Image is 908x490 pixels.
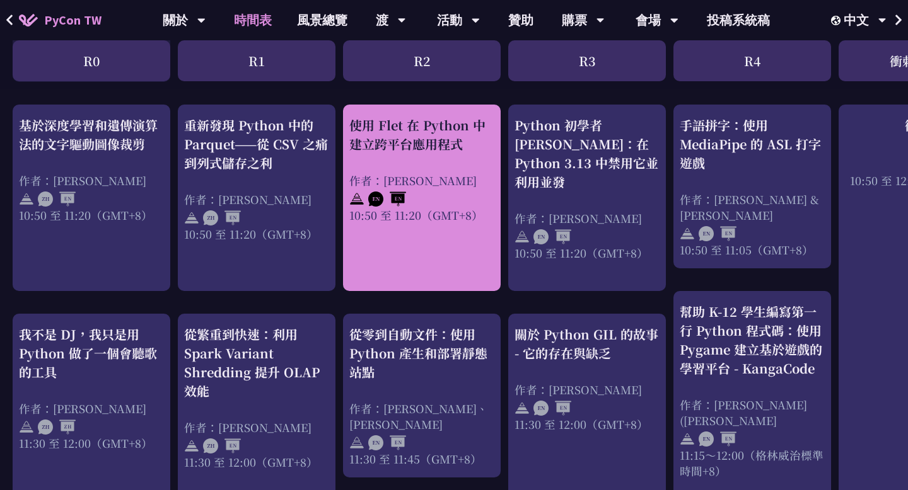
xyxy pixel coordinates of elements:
font: 10:50 至 11:20（GMT+8） [184,226,318,242]
a: 從繁重到快速：利用 Spark Variant Shredding 提升 OLAP 效能 作者：[PERSON_NAME] 11:30 至 12:00（GMT+8） [184,325,329,489]
img: ENEN.5a408d1.svg [368,191,406,207]
font: 基於深度學習和遺傳演算法的文字驅動圖像裁剪 [19,116,158,153]
font: Python 初學者 [PERSON_NAME]：在 Python 3.13 中禁用它並利用並發 [515,116,658,191]
font: 關於 Python GIL 的故事 - 它的存在與缺乏 [515,325,658,362]
font: R1 [248,52,265,70]
a: 重新發現 Python 中的 Parquet——從 CSV 之痛到列式儲存之利 作者：[PERSON_NAME] 10:50 至 11:20（GMT+8） [184,116,329,280]
font: 作者：[PERSON_NAME] & [PERSON_NAME] [680,191,819,223]
img: svg+xml;base64,PHN2ZyB4bWxucz0iaHR0cDovL3d3dy53My5vcmcvMjAwMC9zdmciIHdpZHRoPSIyNCIgaGVpZ2h0PSIyNC... [680,431,695,447]
font: 作者：[PERSON_NAME] [184,419,311,435]
font: 10:50 至 11:05（GMT+8） [680,242,813,258]
font: 作者：[PERSON_NAME] [19,401,146,416]
img: ZHEN.371966e.svg [203,438,241,453]
font: 會場 [636,12,661,28]
font: 作者：[PERSON_NAME] [349,173,477,188]
font: 11:30 至 12:00（GMT+8） [515,416,648,432]
font: 從繁重到快速：利用 Spark Variant Shredding 提升 OLAP 效能 [184,325,320,400]
font: 重新發現 Python 中的 Parquet——從 CSV 之痛到列式儲存之利 [184,116,328,172]
font: 幫助 K-12 學生編寫第一行 Python 程式碼：使用 Pygame 建立基於遊戲的學習平台 - KangaCode [680,302,822,377]
img: ENEN.5a408d1.svg [533,229,571,244]
img: svg+xml;base64,PHN2ZyB4bWxucz0iaHR0cDovL3d3dy53My5vcmcvMjAwMC9zdmciIHdpZHRoPSIyNCIgaGVpZ2h0PSIyNC... [349,191,364,207]
font: PyCon TW [44,12,102,28]
img: svg+xml;base64,PHN2ZyB4bWxucz0iaHR0cDovL3d3dy53My5vcmcvMjAwMC9zdmciIHdpZHRoPSIyNCIgaGVpZ2h0PSIyNC... [184,438,199,453]
font: 作者：[PERSON_NAME]、[PERSON_NAME] [349,401,488,432]
a: PyCon TW [6,4,114,36]
font: R4 [744,52,760,70]
img: ZHEN.371966e.svg [203,210,241,225]
img: svg+xml;base64,PHN2ZyB4bWxucz0iaHR0cDovL3d3dy53My5vcmcvMjAwMC9zdmciIHdpZHRoPSIyNCIgaGVpZ2h0PSIyNC... [349,435,364,450]
img: svg+xml;base64,PHN2ZyB4bWxucz0iaHR0cDovL3d3dy53My5vcmcvMjAwMC9zdmciIHdpZHRoPSIyNCIgaGVpZ2h0PSIyNC... [19,191,34,207]
a: 幫助 K-12 學生編寫第一行 Python 程式碼：使用 Pygame 建立基於遊戲的學習平台 - KangaCode 作者：[PERSON_NAME] ([PERSON_NAME] 11:1... [680,302,825,489]
img: PyCon TW 2025 首頁圖標 [19,14,38,26]
a: 基於深度學習和遺傳演算法的文字驅動圖像裁剪 作者：[PERSON_NAME] 10:50 至 11:20（GMT+8） [19,116,164,280]
font: R2 [414,52,430,70]
img: ENEN.5a408d1.svg [368,435,406,450]
font: 11:30 至 12:00（GMT+8） [19,435,153,451]
img: svg+xml;base64,PHN2ZyB4bWxucz0iaHR0cDovL3d3dy53My5vcmcvMjAwMC9zdmciIHdpZHRoPSIyNCIgaGVpZ2h0PSIyNC... [680,226,695,241]
font: 作者：[PERSON_NAME] [515,210,642,226]
font: 投稿系統稿 [707,12,770,28]
font: 風景總覽 [297,12,347,28]
font: 作者：[PERSON_NAME] ([PERSON_NAME] [680,397,807,428]
font: R0 [83,52,100,70]
font: 作者：[PERSON_NAME] [19,173,146,188]
font: 作者：[PERSON_NAME] [184,191,311,207]
a: 使用 Flet 在 Python 中建立跨平台應用程式 作者：[PERSON_NAME] 10:50 至 11:20（GMT+8） [349,116,494,280]
img: 區域設定圖標 [831,16,844,25]
img: svg+xml;base64,PHN2ZyB4bWxucz0iaHR0cDovL3d3dy53My5vcmcvMjAwMC9zdmciIHdpZHRoPSIyNCIgaGVpZ2h0PSIyNC... [515,401,530,416]
img: ZHEN.371966e.svg [38,191,76,207]
font: R3 [579,52,595,70]
font: 關於 [163,12,188,28]
font: 11:30 至 12:00（GMT+8） [184,454,318,470]
font: 購票 [562,12,587,28]
font: 手語拼字：使用 MediaPipe 的 ASL 打字遊戲 [680,116,821,172]
font: 使用 Flet 在 Python 中建立跨平台應用程式 [349,116,486,153]
font: 作者：[PERSON_NAME] [515,382,642,397]
font: 11:15～12:00（格林威治標準時間+8） [680,447,824,479]
font: 10:50 至 11:20（GMT+8） [19,207,153,223]
img: ENEN.5a408d1.svg [699,226,736,241]
font: 時間表 [234,12,272,28]
a: 手語拼字：使用 MediaPipe 的 ASL 打字遊戲 作者：[PERSON_NAME] & [PERSON_NAME] 10:50 至 11:05（GMT+8） [680,116,825,258]
img: svg+xml;base64,PHN2ZyB4bWxucz0iaHR0cDovL3d3dy53My5vcmcvMjAwMC9zdmciIHdpZHRoPSIyNCIgaGVpZ2h0PSIyNC... [184,210,199,225]
font: 10:50 至 11:20（GMT+8） [515,245,648,261]
font: 活動 [437,12,462,28]
img: ENEN.5a408d1.svg [533,401,571,416]
font: 我不是 DJ，我只是用 Python 做了一個會聽歌的工具 [19,325,157,381]
a: Python 初學者 [PERSON_NAME]：在 Python 3.13 中禁用它並利用並發 作者：[PERSON_NAME] 10:50 至 11:20（GMT+8） [515,116,660,280]
img: svg+xml;base64,PHN2ZyB4bWxucz0iaHR0cDovL3d3dy53My5vcmcvMjAwMC9zdmciIHdpZHRoPSIyNCIgaGVpZ2h0PSIyNC... [19,419,34,435]
font: 贊助 [508,12,533,28]
a: 從零到自動文件：使用 Python 產生和部署靜態站點 作者：[PERSON_NAME]、[PERSON_NAME] 11:30 至 11:45（GMT+8） [349,325,494,467]
font: 10:50 至 11:20（GMT+8） [349,207,483,223]
img: ZHZH.38617ef.svg [38,419,76,435]
img: svg+xml;base64,PHN2ZyB4bWxucz0iaHR0cDovL3d3dy53My5vcmcvMjAwMC9zdmciIHdpZHRoPSIyNCIgaGVpZ2h0PSIyNC... [515,229,530,244]
a: 關於 Python GIL 的故事 - 它的存在與缺乏 作者：[PERSON_NAME] 11:30 至 12:00（GMT+8） [515,325,660,489]
a: 我不是 DJ，我只是用 Python 做了一個會聽歌的工具 作者：[PERSON_NAME] 11:30 至 12:00（GMT+8） [19,325,164,489]
font: 從零到自動文件：使用 Python 產生和部署靜態站點 [349,325,487,381]
font: 中文 [844,12,869,28]
font: 渡 [376,12,388,28]
img: ENEN.5a408d1.svg [699,431,736,447]
font: 11:30 至 11:45（GMT+8） [349,451,482,467]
